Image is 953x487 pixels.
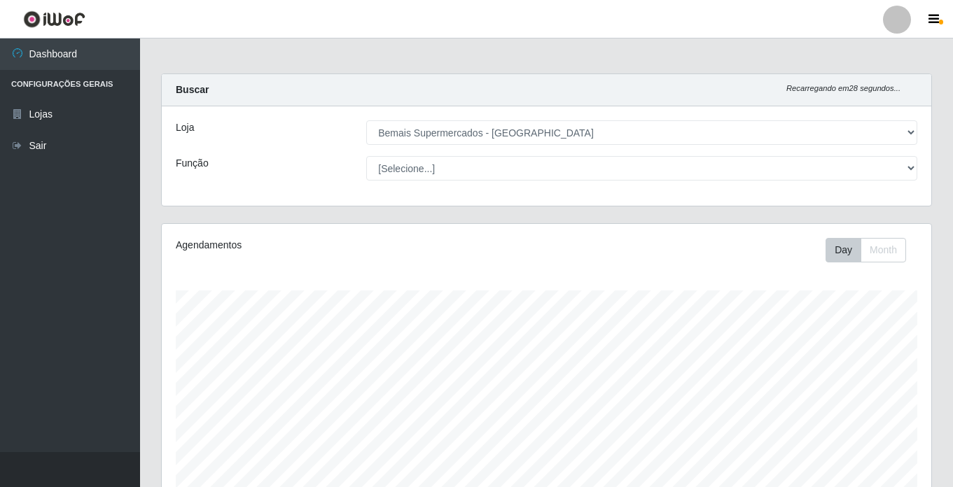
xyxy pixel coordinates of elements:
[23,10,85,28] img: CoreUI Logo
[861,238,906,262] button: Month
[826,238,861,262] button: Day
[826,238,917,262] div: Toolbar with button groups
[176,238,473,253] div: Agendamentos
[826,238,906,262] div: First group
[176,156,209,171] label: Função
[176,84,209,95] strong: Buscar
[176,120,194,135] label: Loja
[786,84,900,92] i: Recarregando em 28 segundos...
